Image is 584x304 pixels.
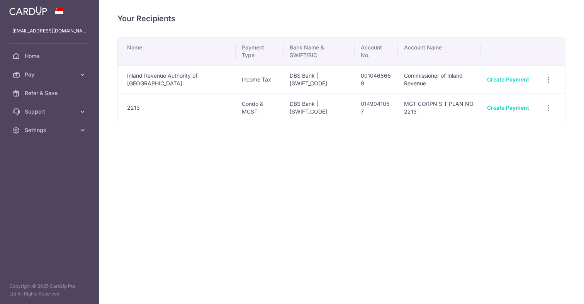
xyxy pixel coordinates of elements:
td: Income Tax [236,65,284,93]
td: Condo & MCST [236,93,284,122]
th: Account Name [398,37,481,65]
td: Commissioner of Inland Revenue [398,65,481,93]
th: Payment Type [236,37,284,65]
a: Create Payment [487,104,529,111]
td: DBS Bank | [SWIFT_CODE] [284,65,355,93]
td: 0149041057 [355,93,398,122]
span: Home [25,52,76,60]
td: 2213 [118,93,236,122]
span: Pay [25,71,76,78]
h4: Your Recipients [117,12,565,25]
td: Inland Revenue Authority of [GEOGRAPHIC_DATA] [118,65,236,93]
th: Name [118,37,236,65]
span: Support [25,108,76,115]
td: DBS Bank | [SWIFT_CODE] [284,93,355,122]
th: Bank Name & SWIFT/BIC [284,37,355,65]
td: 0010468669 [355,65,398,93]
p: [EMAIL_ADDRESS][DOMAIN_NAME] [12,27,87,35]
span: Settings [25,126,76,134]
span: Refer & Save [25,89,76,97]
img: CardUp [9,6,47,15]
a: Create Payment [487,76,529,83]
td: MGT CORPN S T PLAN NO. 2213 [398,93,481,122]
th: Account No. [355,37,398,65]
